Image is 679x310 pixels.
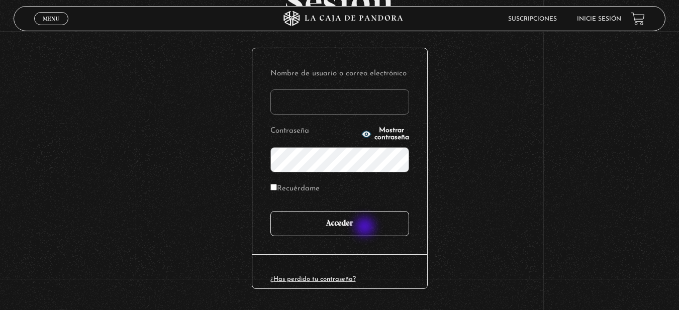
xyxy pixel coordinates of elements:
a: Inicie sesión [577,16,621,22]
label: Recuérdame [270,181,320,197]
label: Contraseña [270,124,358,139]
input: Recuérdame [270,184,277,190]
span: Cerrar [39,24,63,31]
input: Acceder [270,211,409,236]
span: Mostrar contraseña [374,127,409,141]
a: Suscripciones [508,16,557,22]
a: ¿Has perdido tu contraseña? [270,276,356,282]
label: Nombre de usuario o correo electrónico [270,66,409,82]
span: Menu [43,16,59,22]
button: Mostrar contraseña [361,127,409,141]
a: View your shopping cart [631,12,645,26]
